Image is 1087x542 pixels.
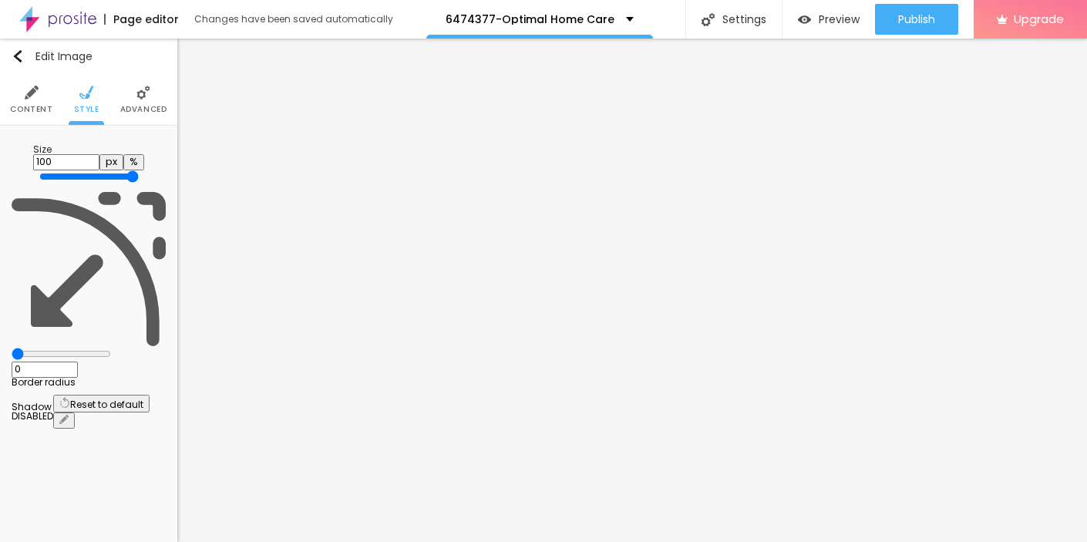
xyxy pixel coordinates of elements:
[702,13,715,26] img: Icone
[875,4,958,35] button: Publish
[136,86,150,99] img: Icone
[12,50,24,62] img: Icone
[819,13,860,25] span: Preview
[99,154,123,170] button: px
[123,154,144,170] button: %
[79,86,93,99] img: Icone
[194,15,393,24] div: Changes have been saved automatically
[12,402,53,412] div: Shadow
[12,192,166,346] img: Icone
[1014,12,1064,25] span: Upgrade
[798,13,811,26] img: view-1.svg
[898,13,935,25] span: Publish
[12,50,93,62] div: Edit Image
[12,409,53,422] span: DISABLED
[12,378,166,387] div: Border radius
[446,14,614,25] p: 6474377-Optimal Home Care
[10,106,52,113] span: Content
[70,398,143,411] span: Reset to default
[177,39,1087,542] iframe: Editor
[33,145,144,154] div: Size
[25,86,39,99] img: Icone
[782,4,875,35] button: Preview
[74,106,99,113] span: Style
[53,395,150,412] button: Reset to default
[120,106,167,113] span: Advanced
[104,14,179,25] div: Page editor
